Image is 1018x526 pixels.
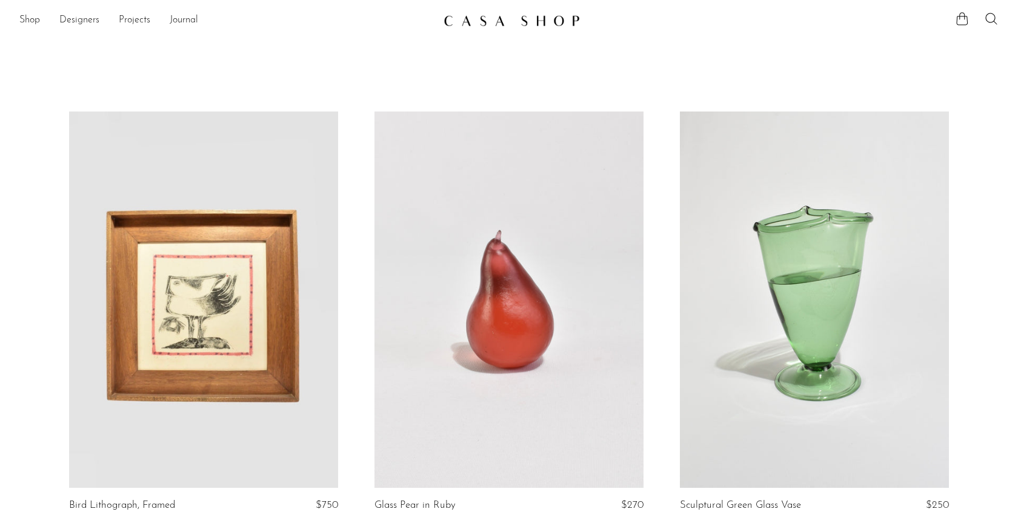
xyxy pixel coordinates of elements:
span: $750 [316,500,338,510]
a: Sculptural Green Glass Vase [680,500,801,511]
ul: NEW HEADER MENU [19,10,434,31]
span: $270 [621,500,644,510]
a: Glass Pear in Ruby [374,500,456,511]
span: $250 [926,500,949,510]
nav: Desktop navigation [19,10,434,31]
a: Projects [119,13,150,28]
a: Designers [59,13,99,28]
a: Bird Lithograph, Framed [69,500,175,511]
a: Journal [170,13,198,28]
a: Shop [19,13,40,28]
